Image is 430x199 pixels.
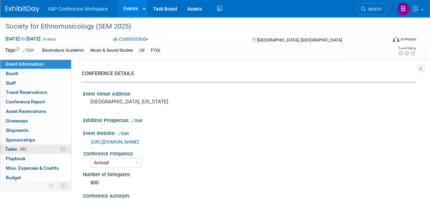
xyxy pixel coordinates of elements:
a: Event Information [0,60,71,69]
div: Event Rating [398,47,416,50]
div: Conference Frequency: [83,149,413,157]
div: Event Venue Address: [83,89,416,97]
span: Travel Reservations [6,89,47,95]
a: Asset Reservations [0,107,71,116]
span: Conference Report [6,99,45,104]
span: 63% [19,147,28,152]
a: Giveaways [0,116,71,126]
img: ExhibitDay [5,6,39,13]
a: Booth [0,69,71,78]
span: to [20,36,26,42]
pre: [GEOGRAPHIC_DATA], [US_STATE] [90,99,214,105]
div: Number of Delegates: [83,169,416,178]
div: Event Website: [83,128,416,137]
a: Search [357,3,388,15]
span: A&P Conference Workspace [48,6,108,12]
span: Search [366,6,381,12]
div: 800 [88,178,411,188]
a: Travel Reservations [0,88,71,97]
div: CONFERENCE DETAILS [82,70,411,77]
span: Tasks [5,146,28,152]
a: Shipments [0,126,71,135]
span: Budget [6,175,21,180]
span: Event Information [6,61,44,67]
button: Committed [110,36,151,43]
span: Staff [6,80,16,86]
span: Shipments [6,128,29,133]
a: Edit [131,118,142,123]
a: Edit [23,48,34,53]
a: Misc. Expenses & Credits [0,164,71,173]
td: Tags [5,47,34,54]
a: Playbook [0,154,71,163]
span: Playbook [6,156,25,161]
img: Format-Inperson.png [393,36,399,42]
td: Personalize Event Tab Strip [46,181,57,190]
i: Booth reservation complete [22,71,25,75]
div: Society for Ethnomusicology (SEM 2025) [3,20,381,33]
div: Exhibitor Prospectus: [83,115,416,124]
span: Asset Reservations [6,109,46,114]
a: Sponsorships [0,135,71,145]
span: Booth [6,71,27,76]
a: Tasks63% [0,145,71,154]
span: Giveaways [6,118,28,123]
a: Budget [0,173,71,182]
div: Music & Sound Studies [88,47,135,54]
a: Staff [0,79,71,88]
div: Bloomsbury Academic [40,47,86,54]
a: Edit [118,131,129,136]
div: Event Format [356,35,416,46]
td: Toggle Event Tabs [57,181,71,190]
a: [URL][DOMAIN_NAME] [91,139,139,145]
span: Misc. Expenses & Credits [6,165,59,171]
span: [GEOGRAPHIC_DATA], [GEOGRAPHIC_DATA] [257,37,342,43]
div: US [137,47,147,54]
div: In-Person [400,37,416,42]
div: FY26 [149,47,162,54]
span: Sponsorships [6,137,35,143]
span: [DATE] [DATE] [5,36,41,42]
a: Conference Report [0,97,71,106]
img: Brenna Akerman [397,2,410,15]
span: (4 days) [42,37,56,42]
